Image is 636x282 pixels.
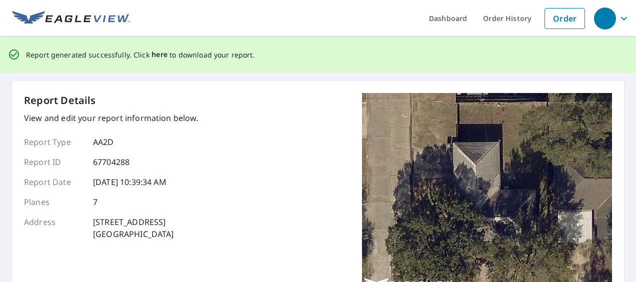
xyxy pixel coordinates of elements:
[24,176,84,188] p: Report Date
[93,156,129,168] p: 67704288
[24,216,84,240] p: Address
[93,176,166,188] p: [DATE] 10:39:34 AM
[24,156,84,168] p: Report ID
[24,112,198,124] p: View and edit your report information below.
[93,196,97,208] p: 7
[93,136,114,148] p: AA2D
[93,216,174,240] p: [STREET_ADDRESS] [GEOGRAPHIC_DATA]
[544,8,585,29] a: Order
[26,48,255,61] p: Report generated successfully. Click to download your report.
[24,196,84,208] p: Planes
[151,48,168,61] button: here
[24,93,96,108] p: Report Details
[24,136,84,148] p: Report Type
[12,11,130,26] img: EV Logo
